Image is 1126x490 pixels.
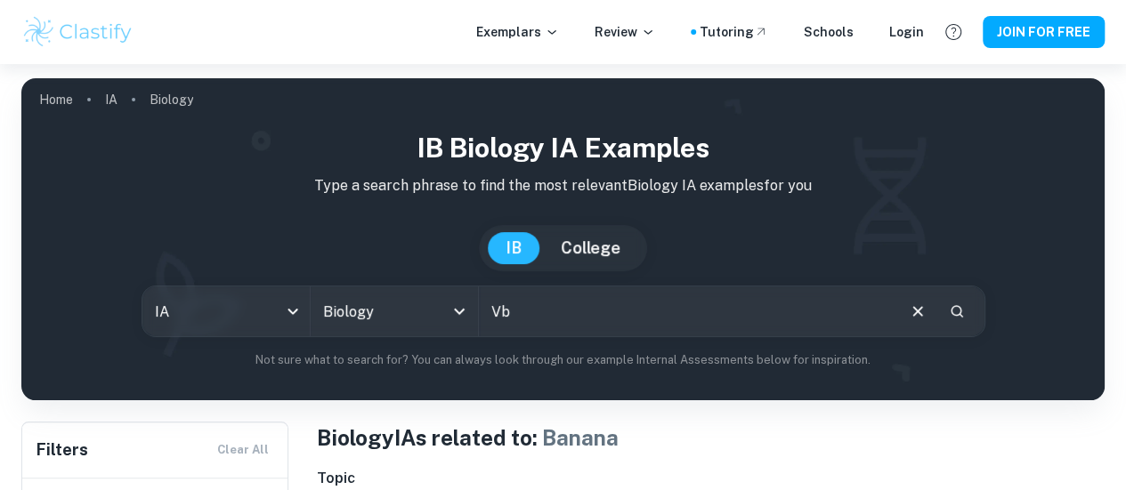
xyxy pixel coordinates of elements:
button: College [543,232,638,264]
h6: Topic [317,468,1105,489]
button: Open [447,299,472,324]
h6: Filters [36,438,88,462]
span: Banana [542,425,619,450]
img: profile cover [21,78,1105,400]
p: Exemplars [476,22,559,42]
div: IA [142,286,310,336]
a: IA [105,87,117,112]
button: Help and Feedback [938,17,968,47]
a: Tutoring [700,22,768,42]
p: Not sure what to search for? You can always look through our example Internal Assessments below f... [36,351,1090,369]
button: Clear [901,294,935,328]
p: Review [595,22,655,42]
input: E.g. photosynthesis, coffee and protein, HDI and diabetes... [479,286,894,336]
p: Biology [150,90,193,109]
a: Login [889,22,924,42]
img: Clastify logo [21,14,134,50]
h1: Biology IAs related to: [317,422,1105,454]
a: Home [39,87,73,112]
a: Schools [804,22,854,42]
button: IB [488,232,539,264]
button: Search [942,296,972,326]
p: Type a search phrase to find the most relevant Biology IA examples for you [36,175,1090,197]
button: JOIN FOR FREE [983,16,1105,48]
h1: IB Biology IA examples [36,128,1090,168]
